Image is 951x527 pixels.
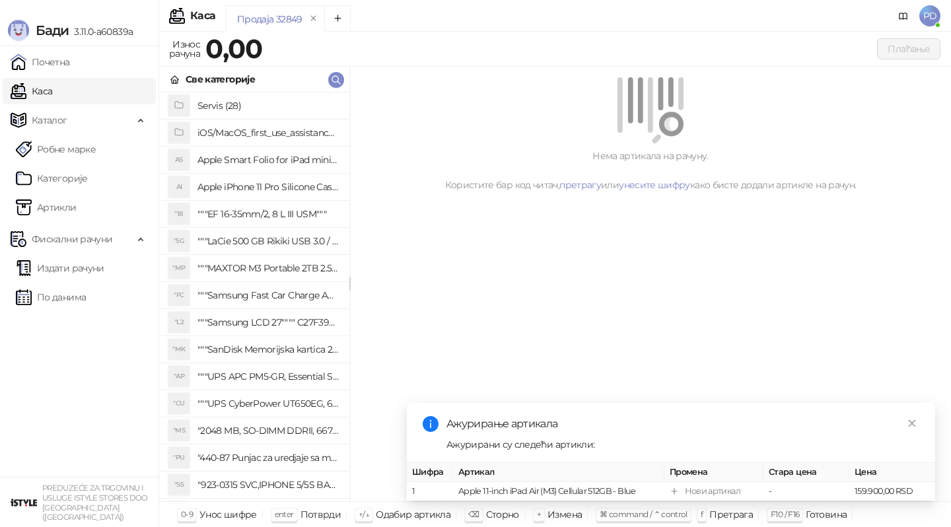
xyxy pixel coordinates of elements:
button: remove [305,13,322,24]
div: Готовина [806,506,847,523]
div: Ажурирање артикала [446,416,919,432]
div: "CU [168,393,190,414]
img: 64x64-companyLogo-77b92cf4-9946-4f36-9751-bf7bb5fd2c7d.png [11,489,37,516]
div: "MS [168,420,190,441]
div: Унос шифре [199,506,257,523]
h4: "440-87 Punjac za uredjaje sa micro USB portom 4/1, Stand." [197,447,339,468]
div: "L2 [168,312,190,333]
h4: """Samsung LCD 27"""" C27F390FHUXEN""" [197,312,339,333]
span: enter [275,509,294,519]
div: Нови артикал [685,485,740,498]
h4: Servis (28) [197,95,339,116]
button: Add tab [324,5,351,32]
th: Шифра [407,463,453,482]
h4: """LaCie 500 GB Rikiki USB 3.0 / Ultra Compact & Resistant aluminum / USB 3.0 / 2.5""""""" [197,230,339,252]
div: "S5 [168,474,190,495]
div: "FC [168,285,190,306]
div: Сторно [486,506,519,523]
td: 1 [407,482,453,501]
div: "AP [168,366,190,387]
h4: """UPS CyberPower UT650EG, 650VA/360W , line-int., s_uko, desktop""" [197,393,339,414]
h4: iOS/MacOS_first_use_assistance (4) [197,122,339,143]
a: претрагу [559,179,601,191]
span: Фискални рачуни [32,226,112,252]
div: "MK [168,339,190,360]
div: Измена [547,506,582,523]
span: 3.11.0-a60839a [69,26,133,38]
div: Одабир артикла [376,506,450,523]
h4: """UPS APC PM5-GR, Essential Surge Arrest,5 utic_nica""" [197,366,339,387]
div: Каса [190,11,215,21]
th: Стара цена [763,463,849,482]
h4: "923-0315 SVC,IPHONE 5/5S BATTERY REMOVAL TRAY Držač za iPhone sa kojim se otvara display [197,474,339,495]
div: "MP [168,258,190,279]
a: Почетна [11,49,70,75]
small: PREDUZEĆE ZA TRGOVINU I USLUGE ISTYLE STORES DOO [GEOGRAPHIC_DATA] ([GEOGRAPHIC_DATA]) [42,483,148,522]
th: Цена [849,463,935,482]
h4: """EF 16-35mm/2, 8 L III USM""" [197,203,339,225]
h4: """MAXTOR M3 Portable 2TB 2.5"""" crni eksterni hard disk HX-M201TCB/GM""" [197,258,339,279]
span: ⌫ [468,509,479,519]
span: Бади [36,22,69,38]
h4: "2048 MB, SO-DIMM DDRII, 667 MHz, Napajanje 1,8 0,1 V, Latencija CL5" [197,420,339,441]
a: Close [905,416,919,431]
span: close [907,419,917,428]
img: Logo [8,20,29,41]
span: f [701,509,703,519]
div: Претрага [709,506,753,523]
a: Робне марке [16,136,96,162]
a: ArtikliАртикли [16,194,77,221]
div: Износ рачуна [166,36,203,62]
span: 0-9 [181,509,193,519]
div: "5G [168,230,190,252]
div: grid [159,92,349,501]
th: Промена [664,463,763,482]
span: Каталог [32,107,67,133]
a: Каса [11,78,52,104]
h4: """SanDisk Memorijska kartica 256GB microSDXC sa SD adapterom SDSQXA1-256G-GN6MA - Extreme PLUS, ... [197,339,339,360]
div: AI [168,176,190,197]
div: Све категорије [186,72,255,87]
a: По данима [16,284,86,310]
span: info-circle [423,416,439,432]
h4: """Samsung Fast Car Charge Adapter, brzi auto punja_, boja crna""" [197,285,339,306]
div: Потврди [300,506,341,523]
div: AS [168,149,190,170]
td: - [763,482,849,501]
span: ⌘ command / ⌃ control [600,509,687,519]
h4: Apple Smart Folio for iPad mini (A17 Pro) - Sage [197,149,339,170]
button: Плаћање [877,38,940,59]
h4: Apple iPhone 11 Pro Silicone Case - Black [197,176,339,197]
div: Продаја 32849 [237,12,302,26]
a: Категорије [16,165,88,192]
a: Издати рачуни [16,255,104,281]
div: "18 [168,203,190,225]
a: унесите шифру [619,179,690,191]
div: Ажурирани су следећи артикли: [446,437,919,452]
div: "PU [168,447,190,468]
span: + [537,509,541,519]
a: Документација [893,5,914,26]
span: PD [919,5,940,26]
div: Нема артикала на рачуну. Користите бар код читач, или како бисте додали артикле на рачун. [366,149,935,192]
td: 159.900,00 RSD [849,482,935,501]
span: ↑/↓ [359,509,369,519]
strong: 0,00 [205,32,262,65]
span: F10 / F16 [771,509,799,519]
td: Apple 11-inch iPad Air (M3) Cellular 512GB - Blue [453,482,664,501]
th: Артикал [453,463,664,482]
